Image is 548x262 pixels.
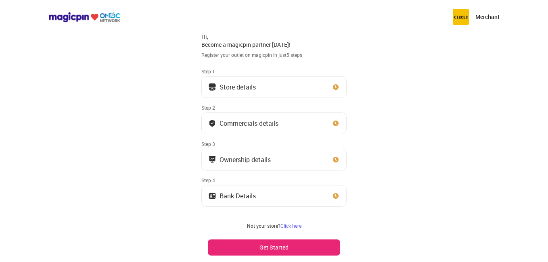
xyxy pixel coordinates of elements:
img: clock_icon_new.67dbf243.svg [332,119,340,127]
button: Get Started [208,239,340,256]
div: Step 3 [201,141,347,147]
div: Step 1 [201,68,347,75]
button: Ownership details [201,149,347,171]
img: ownership_icon.37569ceb.svg [208,192,216,200]
img: circus.b677b59b.png [453,9,469,25]
span: Not your store? [247,222,280,229]
img: ondc-logo-new-small.8a59708e.svg [48,12,120,23]
img: commercials_icon.983f7837.svg [208,156,216,164]
button: Store details [201,76,347,98]
img: clock_icon_new.67dbf243.svg [332,83,340,91]
div: Step 2 [201,104,347,111]
div: Step 4 [201,177,347,183]
div: Ownership details [220,158,271,162]
p: Merchant [475,13,500,21]
div: Commercials details [220,121,278,125]
div: Store details [220,85,256,89]
div: Hi, Become a magicpin partner [DATE]! [201,33,347,48]
button: Commercials details [201,112,347,134]
div: Bank Details [220,194,256,198]
a: Click here [280,222,301,229]
img: storeIcon.9b1f7264.svg [208,83,216,91]
img: clock_icon_new.67dbf243.svg [332,192,340,200]
button: Bank Details [201,185,347,207]
img: clock_icon_new.67dbf243.svg [332,156,340,164]
img: bank_details_tick.fdc3558c.svg [208,119,216,127]
div: Register your outlet on magicpin in just 5 steps [201,52,347,58]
